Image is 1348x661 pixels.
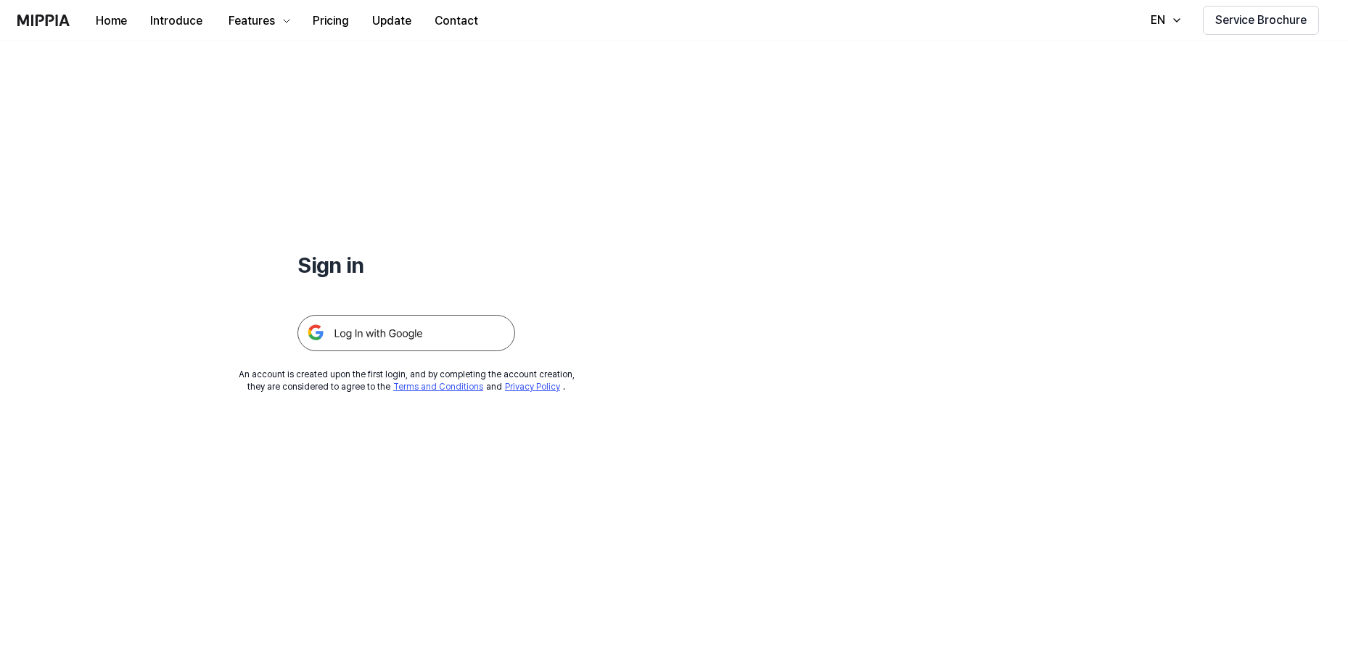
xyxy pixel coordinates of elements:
a: Terms and Conditions [393,382,483,392]
div: Features [226,12,278,30]
img: 구글 로그인 버튼 [297,315,515,351]
div: EN [1148,12,1168,29]
button: Introduce [139,7,214,36]
button: Service Brochure [1203,6,1319,35]
img: logo [17,15,70,26]
button: EN [1136,6,1191,35]
button: Home [84,7,139,36]
a: Privacy Policy [505,382,560,392]
a: Update [361,1,423,41]
h1: Sign in [297,250,515,280]
div: An account is created upon the first login, and by completing the account creation, they are cons... [239,369,575,393]
button: Features [214,7,301,36]
button: Contact [423,7,490,36]
button: Update [361,7,423,36]
button: Pricing [301,7,361,36]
